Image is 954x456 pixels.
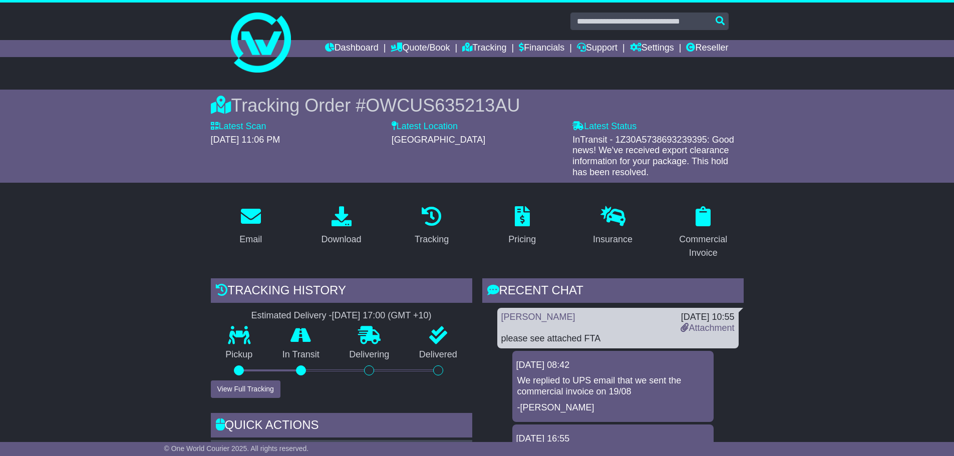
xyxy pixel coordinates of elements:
[593,233,632,246] div: Insurance
[572,121,637,132] label: Latest Status
[408,203,455,250] a: Tracking
[211,413,472,440] div: Quick Actions
[681,312,734,323] div: [DATE] 10:55
[517,375,709,397] p: We replied to UPS email that we sent the commercial invoice on 19/08
[314,203,368,250] a: Download
[211,380,280,398] button: View Full Tracking
[325,40,379,57] a: Dashboard
[366,95,520,116] span: OWCUS635213AU
[164,444,309,452] span: © One World Courier 2025. All rights reserved.
[502,203,542,250] a: Pricing
[211,95,744,116] div: Tracking Order #
[577,40,617,57] a: Support
[482,278,744,305] div: RECENT CHAT
[670,233,737,260] div: Commercial Invoice
[332,310,432,321] div: [DATE] 17:00 (GMT +10)
[572,135,734,177] span: InTransit - 1Z30A5738693239395: Good news! We've received export clearance information for your p...
[517,402,709,413] p: -[PERSON_NAME]
[519,40,564,57] a: Financials
[211,278,472,305] div: Tracking history
[239,233,262,246] div: Email
[686,40,728,57] a: Reseller
[211,349,268,360] p: Pickup
[501,312,575,322] a: [PERSON_NAME]
[415,233,449,246] div: Tracking
[211,310,472,321] div: Estimated Delivery -
[516,360,710,371] div: [DATE] 08:42
[404,349,472,360] p: Delivered
[267,349,335,360] p: In Transit
[501,333,735,344] div: please see attached FTA
[211,135,280,145] span: [DATE] 11:06 PM
[586,203,639,250] a: Insurance
[663,203,744,263] a: Commercial Invoice
[630,40,674,57] a: Settings
[321,233,361,246] div: Download
[681,323,734,333] a: Attachment
[391,40,450,57] a: Quote/Book
[211,121,266,132] label: Latest Scan
[233,203,268,250] a: Email
[516,433,710,444] div: [DATE] 16:55
[392,121,458,132] label: Latest Location
[392,135,485,145] span: [GEOGRAPHIC_DATA]
[462,40,506,57] a: Tracking
[335,349,405,360] p: Delivering
[508,233,536,246] div: Pricing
